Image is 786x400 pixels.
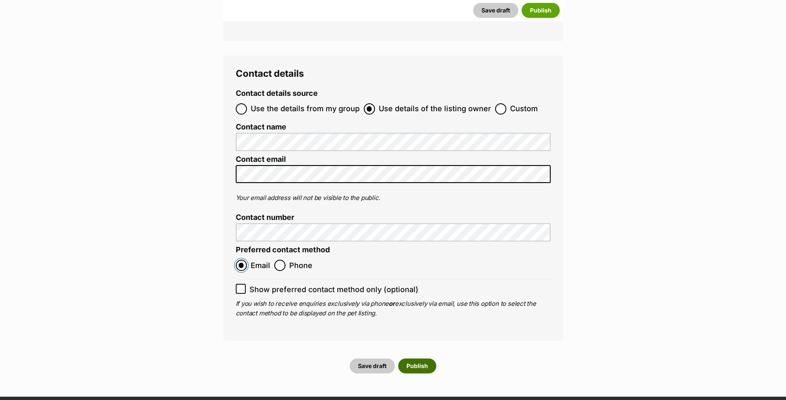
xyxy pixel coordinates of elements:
button: Publish [522,3,560,18]
p: Your email address will not be visible to the public. [236,193,551,203]
label: Preferred contact method [236,246,330,254]
span: Custom [510,103,538,115]
span: Use the details from my group [251,103,360,115]
span: Show preferred contact method only (optional) [249,284,418,295]
button: Publish [398,359,436,373]
span: Email [251,260,270,271]
label: Contact email [236,155,551,164]
label: Contact number [236,213,551,222]
button: Save draft [473,3,518,18]
span: Contact details [236,68,304,79]
label: Contact name [236,123,551,132]
span: Use details of the listing owner [379,103,491,115]
b: or [389,300,395,307]
label: Contact details source [236,89,318,98]
button: Save draft [350,359,395,373]
span: Phone [289,260,312,271]
p: If you wish to receive enquiries exclusively via phone exclusively via email, use this option to ... [236,299,551,318]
